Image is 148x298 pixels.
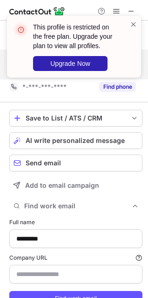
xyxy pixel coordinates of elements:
button: AI write personalized message [9,132,142,149]
span: Send email [26,159,61,167]
label: Full name [9,218,142,227]
span: AI write personalized message [26,137,125,144]
button: Send email [9,155,142,171]
button: Add to email campaign [9,177,142,194]
div: Save to List / ATS / CRM [26,114,126,122]
span: Upgrade Now [50,60,90,67]
span: Add to email campaign [25,182,99,189]
img: error [13,22,28,37]
header: This profile is restricted on the free plan. Upgrade your plan to view all profiles. [33,22,119,50]
button: Upgrade Now [33,56,108,71]
button: Find work email [9,199,142,213]
img: ContactOut v5.3.10 [9,6,65,17]
label: Company URL [9,254,142,262]
span: Find work email [24,202,131,210]
button: save-profile-one-click [9,110,142,127]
